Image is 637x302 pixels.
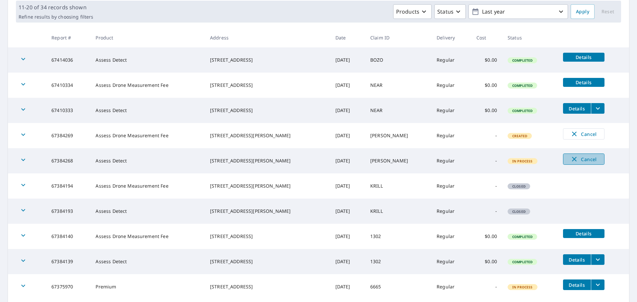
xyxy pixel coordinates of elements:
[330,148,365,173] td: [DATE]
[471,148,502,173] td: -
[471,28,502,47] th: Cost
[46,73,90,98] td: 67410334
[567,282,587,288] span: Details
[330,249,365,274] td: [DATE]
[210,283,325,290] div: [STREET_ADDRESS]
[479,6,557,18] p: Last year
[431,148,471,173] td: Regular
[567,230,601,237] span: Details
[508,234,536,239] span: Completed
[46,123,90,148] td: 67384269
[90,249,204,274] td: Assess Detect
[393,4,432,19] button: Products
[46,199,90,224] td: 67384193
[576,8,589,16] span: Apply
[330,28,365,47] th: Date
[365,249,431,274] td: 1302
[365,73,431,98] td: NEAR
[471,274,502,299] td: -
[431,123,471,148] td: Regular
[567,54,601,60] span: Details
[508,83,536,88] span: Completed
[330,199,365,224] td: [DATE]
[591,279,604,290] button: filesDropdownBtn-67375970
[90,148,204,173] td: Assess Detect
[90,123,204,148] td: Assess Drone Measurement Fee
[563,254,591,265] button: detailsBtn-67384139
[570,130,598,138] span: Cancel
[508,134,531,138] span: Created
[90,274,204,299] td: Premium
[365,173,431,199] td: KRILL
[563,229,604,238] button: detailsBtn-67384140
[396,8,419,16] p: Products
[591,103,604,114] button: filesDropdownBtn-67410333
[471,173,502,199] td: -
[330,224,365,249] td: [DATE]
[471,123,502,148] td: -
[471,249,502,274] td: $0.00
[210,183,325,189] div: [STREET_ADDRESS][PERSON_NAME]
[365,274,431,299] td: 6665
[563,279,591,290] button: detailsBtn-67375970
[46,173,90,199] td: 67384194
[46,224,90,249] td: 67384140
[563,128,604,140] button: Cancel
[431,98,471,123] td: Regular
[90,73,204,98] td: Assess Drone Measurement Fee
[471,98,502,123] td: $0.00
[508,260,536,264] span: Completed
[90,47,204,73] td: Assess Detect
[330,98,365,123] td: [DATE]
[431,224,471,249] td: Regular
[330,274,365,299] td: [DATE]
[471,199,502,224] td: -
[437,8,454,16] p: Status
[431,274,471,299] td: Regular
[210,233,325,240] div: [STREET_ADDRESS]
[468,4,568,19] button: Last year
[431,73,471,98] td: Regular
[434,4,466,19] button: Status
[330,47,365,73] td: [DATE]
[90,28,204,47] th: Product
[330,123,365,148] td: [DATE]
[431,199,471,224] td: Regular
[567,257,587,263] span: Details
[19,3,93,11] p: 11-20 of 34 records shown
[365,123,431,148] td: [PERSON_NAME]
[563,53,604,62] button: detailsBtn-67414036
[210,157,325,164] div: [STREET_ADDRESS][PERSON_NAME]
[210,107,325,114] div: [STREET_ADDRESS]
[431,249,471,274] td: Regular
[210,208,325,214] div: [STREET_ADDRESS][PERSON_NAME]
[431,173,471,199] td: Regular
[46,148,90,173] td: 67384268
[90,98,204,123] td: Assess Detect
[365,98,431,123] td: NEAR
[508,58,536,63] span: Completed
[365,148,431,173] td: [PERSON_NAME]
[508,184,530,189] span: Closed
[365,47,431,73] td: BOZO
[46,249,90,274] td: 67384139
[471,73,502,98] td: $0.00
[46,47,90,73] td: 67414036
[19,14,93,20] p: Refine results by choosing filters
[508,209,530,214] span: Closed
[90,199,204,224] td: Assess Detect
[471,47,502,73] td: $0.00
[567,105,587,112] span: Details
[46,28,90,47] th: Report #
[210,258,325,265] div: [STREET_ADDRESS]
[567,79,601,86] span: Details
[508,159,537,163] span: In Process
[205,28,330,47] th: Address
[563,153,604,165] button: Cancel
[563,78,604,87] button: detailsBtn-67410334
[571,4,595,19] button: Apply
[365,199,431,224] td: KRILL
[591,254,604,265] button: filesDropdownBtn-67384139
[508,285,537,289] span: In Process
[330,173,365,199] td: [DATE]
